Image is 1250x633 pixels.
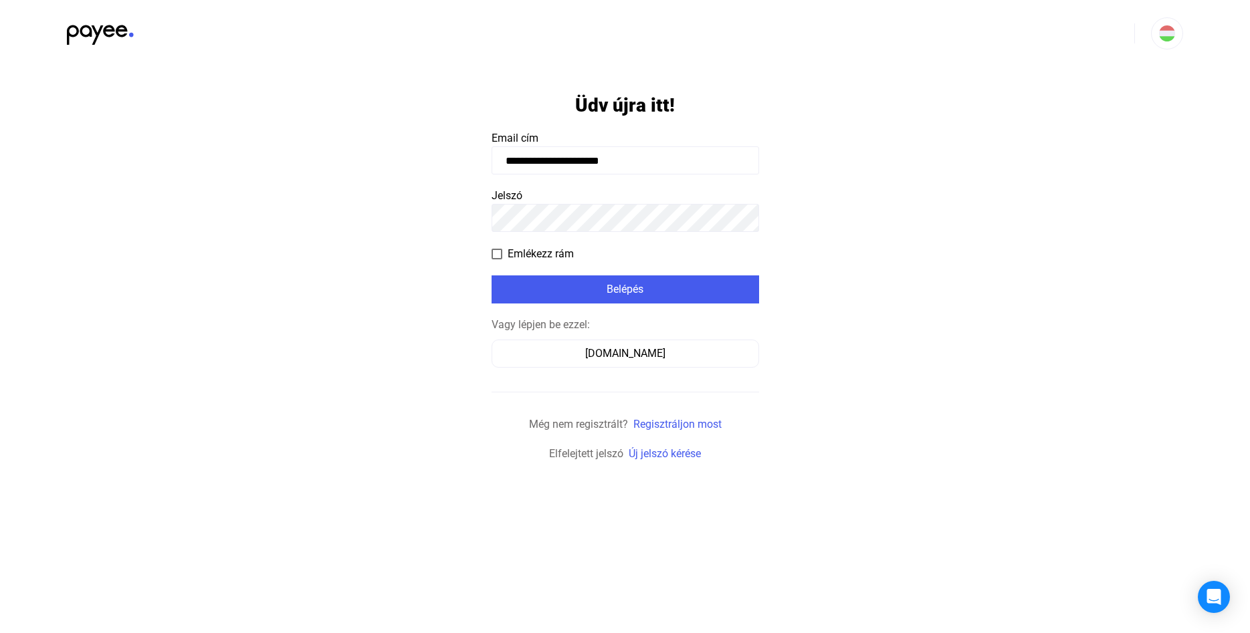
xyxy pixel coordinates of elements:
[629,447,701,460] a: Új jelszó kérése
[67,17,134,45] img: black-payee-blue-dot.svg
[549,447,623,460] span: Elfelejtett jelszó
[508,246,574,262] span: Emlékezz rám
[575,94,675,117] h1: Üdv újra itt!
[492,347,759,360] a: [DOMAIN_NAME]
[529,418,628,430] span: Még nem regisztrált?
[492,275,759,303] button: Belépés
[1151,17,1183,49] button: HU
[1198,581,1230,613] div: Open Intercom Messenger
[1159,25,1175,41] img: HU
[633,418,722,430] a: Regisztráljon most
[496,346,754,362] div: [DOMAIN_NAME]
[492,189,522,202] span: Jelszó
[492,317,759,333] div: Vagy lépjen be ezzel:
[496,281,755,297] div: Belépés
[492,132,538,144] span: Email cím
[492,340,759,368] button: [DOMAIN_NAME]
